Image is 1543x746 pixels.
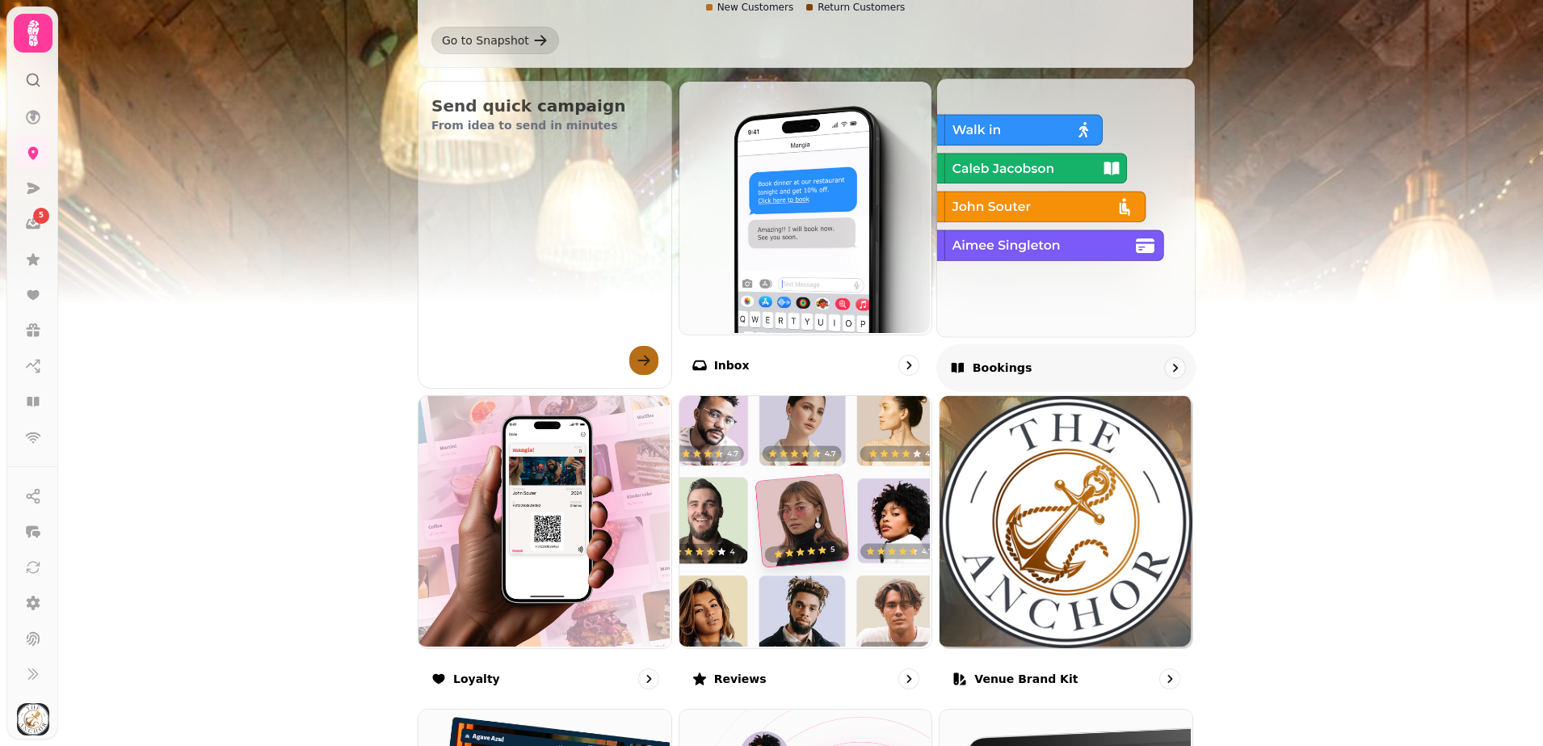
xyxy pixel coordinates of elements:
[974,671,1078,687] p: Venue brand kit
[706,1,794,14] div: New Customers
[418,395,672,703] a: LoyaltyLoyalty
[418,81,672,389] button: Send quick campaignFrom idea to send in minutes
[1162,671,1178,687] svg: go to
[939,395,1193,703] a: Venue brand kitVenue brand kit
[901,357,917,373] svg: go to
[641,671,657,687] svg: go to
[678,80,931,333] img: Inbox
[17,208,49,240] a: 5
[39,210,44,221] span: 5
[1167,360,1183,376] svg: go to
[714,357,750,373] p: Inbox
[936,78,1196,391] a: BookingsBookings
[806,1,905,14] div: Return Customers
[973,360,1032,376] p: Bookings
[431,95,658,117] h2: Send quick campaign
[940,396,1192,649] img: aHR0cHM6Ly9maWxlcy5zdGFtcGVkZS5haS9mZDk3NzE0Ni1kZjUwLTRmYjEtODg3YS01ZmI4MzdiNzI4ZTEvbWVkaWEvOGZiO...
[453,671,500,687] p: Loyalty
[679,81,933,389] a: InboxInbox
[442,32,529,48] div: Go to Snapshot
[17,703,49,735] img: User avatar
[901,671,917,687] svg: go to
[714,671,767,687] p: Reviews
[14,703,53,735] button: User avatar
[935,77,1193,335] img: Bookings
[417,394,670,647] img: Loyalty
[678,394,931,647] img: Reviews
[431,117,658,133] p: From idea to send in minutes
[679,395,933,703] a: ReviewsReviews
[431,27,559,54] a: Go to Snapshot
